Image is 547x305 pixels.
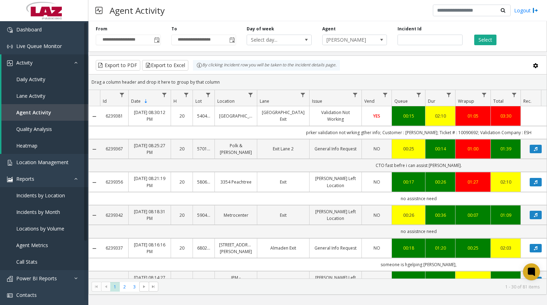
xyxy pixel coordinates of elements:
[495,245,516,251] div: 02:03
[314,274,357,288] a: [PERSON_NAME] Left Location
[89,180,100,185] a: Collapse Details
[120,282,129,292] span: Page 2
[7,27,13,33] img: 'icon'
[95,2,102,19] img: pageIcon
[460,278,486,285] a: 00:38
[514,7,538,14] a: Logout
[151,284,156,289] span: Go to the last page
[480,90,489,100] a: Wrapup Filter Menu
[133,142,166,156] a: [DATE] 08:25:27 PM
[133,208,166,222] a: [DATE] 08:18:31 PM
[460,179,486,185] a: 01:27
[131,98,141,104] span: Date
[495,145,516,152] a: 01:39
[153,35,160,45] span: Toggle popup
[133,175,166,189] a: [DATE] 08:21:19 PM
[182,90,191,100] a: H Filter Menu
[495,179,516,185] div: 02:10
[396,245,421,251] div: 00:18
[398,26,422,32] label: Incident Id
[366,278,387,285] a: NO
[89,246,100,251] a: Collapse Details
[1,104,88,121] a: Agent Activity
[7,293,13,298] img: 'icon'
[460,145,486,152] div: 01:00
[175,179,188,185] a: 20
[89,146,100,152] a: Collapse Details
[219,241,253,255] a: [STREET_ADDRESS][PERSON_NAME]
[1,54,88,71] a: Activity
[373,113,380,119] span: YES
[351,90,360,100] a: Issue Filter Menu
[1,88,88,104] a: Lane Activity
[104,245,124,251] a: 6239337
[16,159,69,166] span: Location Management
[175,212,188,219] a: 20
[7,60,13,66] img: 'icon'
[460,245,486,251] a: 00:25
[219,274,253,288] a: IPM - [GEOGRAPHIC_DATA]
[374,146,380,152] span: NO
[16,275,57,282] span: Power BI Reports
[133,241,166,255] a: [DATE] 08:16:16 PM
[197,113,210,119] a: 540445
[495,278,516,285] a: 01:12
[1,71,88,88] a: Daily Activity
[143,98,149,104] span: Sortable
[104,113,124,119] a: 6239381
[195,98,202,104] span: Lot
[381,90,390,100] a: Vend Filter Menu
[197,212,210,219] a: 590477
[396,212,421,219] div: 00:26
[458,98,474,104] span: Wrapup
[16,175,34,182] span: Reports
[314,245,357,251] a: General Info Request
[193,60,340,71] div: By clicking Incident row you will be taken to the incident details page.
[133,109,166,122] a: [DATE] 08:30:12 PM
[139,282,149,292] span: Go to the next page
[130,282,139,292] span: Page 3
[444,90,454,100] a: Dur Filter Menu
[396,145,421,152] a: 00:25
[196,62,202,68] img: infoIcon.svg
[204,90,213,100] a: Lot Filter Menu
[104,179,124,185] a: 6239356
[510,90,519,100] a: Total Filter Menu
[260,98,269,104] span: Lane
[430,145,451,152] div: 00:14
[96,26,107,32] label: From
[430,179,451,185] div: 00:26
[219,142,253,156] a: Polk & [PERSON_NAME]
[460,212,486,219] div: 00:07
[460,113,486,119] a: 01:05
[7,177,13,182] img: 'icon'
[89,213,100,218] a: Collapse Details
[89,114,100,119] a: Collapse Details
[104,278,124,285] a: 6239330
[430,113,451,119] a: 02:10
[474,35,496,45] button: Select
[366,212,387,219] a: NO
[396,179,421,185] div: 00:17
[396,113,421,119] a: 00:15
[16,258,37,265] span: Call Stats
[228,35,236,45] span: Toggle popup
[163,284,540,290] kendo-pager-info: 1 - 30 of 81 items
[495,212,516,219] a: 01:09
[110,282,120,292] span: Page 1
[374,179,380,185] span: NO
[16,225,64,232] span: Locations by Volume
[394,98,408,104] span: Queue
[7,276,13,282] img: 'icon'
[16,59,33,66] span: Activity
[247,35,298,45] span: Select day...
[323,35,374,45] span: [PERSON_NAME]
[197,278,210,285] a: 780291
